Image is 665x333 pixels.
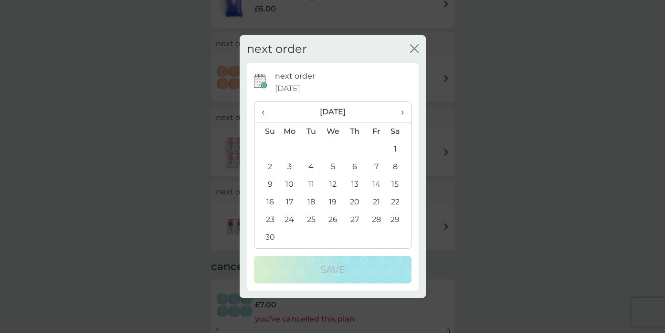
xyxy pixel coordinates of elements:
td: 8 [387,158,411,175]
td: 10 [279,175,301,193]
td: 24 [279,211,301,228]
td: 23 [254,211,279,228]
th: [DATE] [279,102,387,122]
td: 9 [254,175,279,193]
span: [DATE] [275,82,300,95]
td: 26 [322,211,344,228]
td: 11 [300,175,322,193]
span: ‹ [262,102,272,122]
th: Sa [387,122,411,141]
td: 17 [279,193,301,211]
button: Save [254,256,412,283]
td: 3 [279,158,301,175]
th: Th [344,122,365,141]
td: 20 [344,193,365,211]
td: 6 [344,158,365,175]
td: 4 [300,158,322,175]
td: 1 [387,140,411,158]
td: 19 [322,193,344,211]
td: 12 [322,175,344,193]
span: › [394,102,403,122]
td: 18 [300,193,322,211]
p: Save [320,262,345,277]
th: Su [254,122,279,141]
td: 16 [254,193,279,211]
td: 30 [254,228,279,246]
td: 5 [322,158,344,175]
td: 28 [366,211,387,228]
th: Mo [279,122,301,141]
th: Tu [300,122,322,141]
td: 29 [387,211,411,228]
td: 25 [300,211,322,228]
td: 21 [366,193,387,211]
th: Fr [366,122,387,141]
td: 2 [254,158,279,175]
td: 27 [344,211,365,228]
td: 14 [366,175,387,193]
td: 15 [387,175,411,193]
p: next order [275,70,315,82]
td: 7 [366,158,387,175]
td: 13 [344,175,365,193]
h2: next order [247,42,307,56]
td: 22 [387,193,411,211]
button: close [410,44,419,54]
th: We [322,122,344,141]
